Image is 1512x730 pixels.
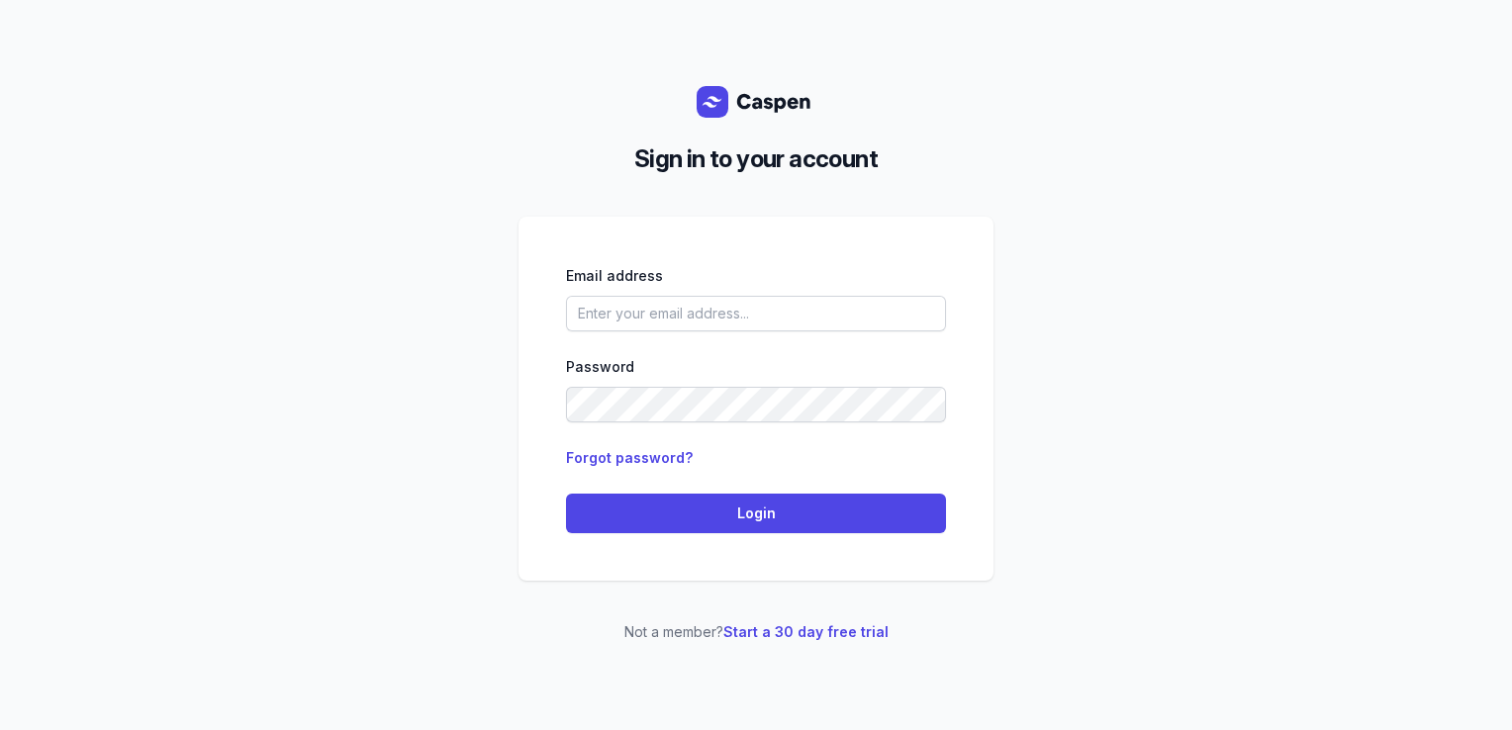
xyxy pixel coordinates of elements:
[566,355,946,379] div: Password
[578,502,934,525] span: Login
[534,141,978,177] h2: Sign in to your account
[566,449,693,466] a: Forgot password?
[566,494,946,533] button: Login
[566,264,946,288] div: Email address
[723,623,889,640] a: Start a 30 day free trial
[519,620,993,644] p: Not a member?
[566,296,946,331] input: Enter your email address...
